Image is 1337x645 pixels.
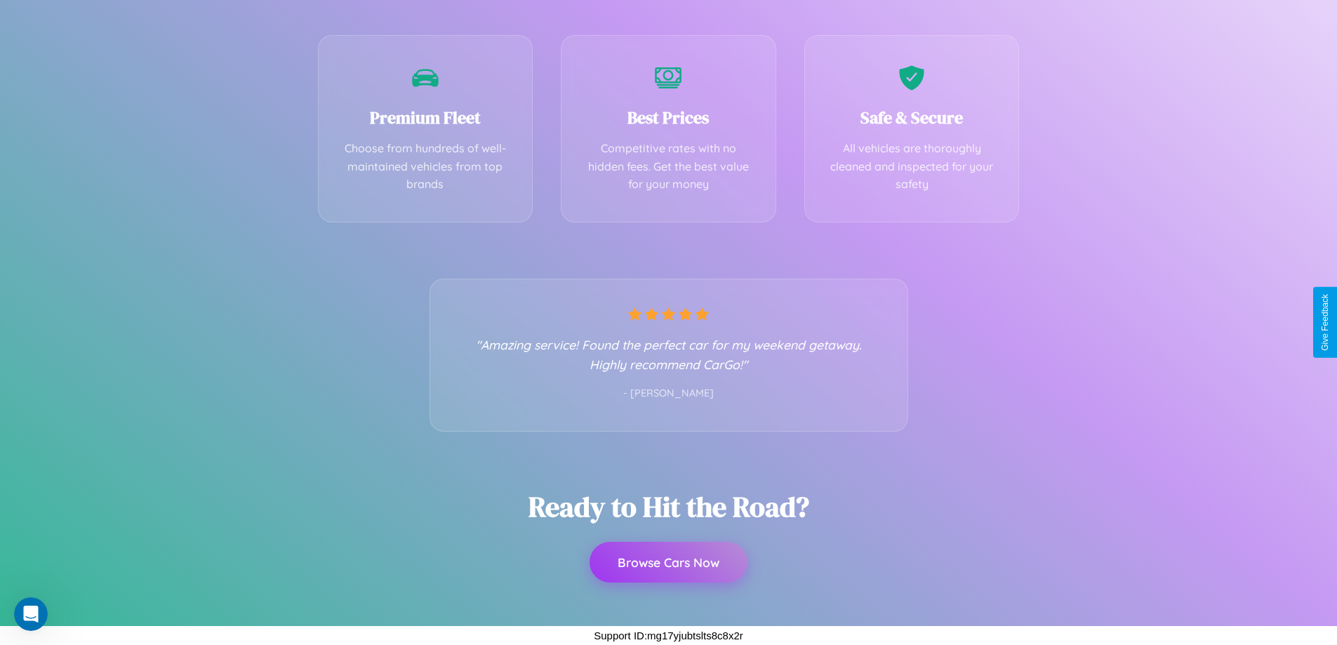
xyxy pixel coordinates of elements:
[594,626,743,645] p: Support ID: mg17yjubtslts8c8x2r
[340,106,512,129] h3: Premium Fleet
[1320,294,1330,351] div: Give Feedback
[340,140,512,194] p: Choose from hundreds of well-maintained vehicles from top brands
[458,335,879,374] p: "Amazing service! Found the perfect car for my weekend getaway. Highly recommend CarGo!"
[826,140,998,194] p: All vehicles are thoroughly cleaned and inspected for your safety
[590,542,747,583] button: Browse Cars Now
[528,488,809,526] h2: Ready to Hit the Road?
[458,385,879,403] p: - [PERSON_NAME]
[14,597,48,631] iframe: Intercom live chat
[826,106,998,129] h3: Safe & Secure
[583,140,754,194] p: Competitive rates with no hidden fees. Get the best value for your money
[583,106,754,129] h3: Best Prices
